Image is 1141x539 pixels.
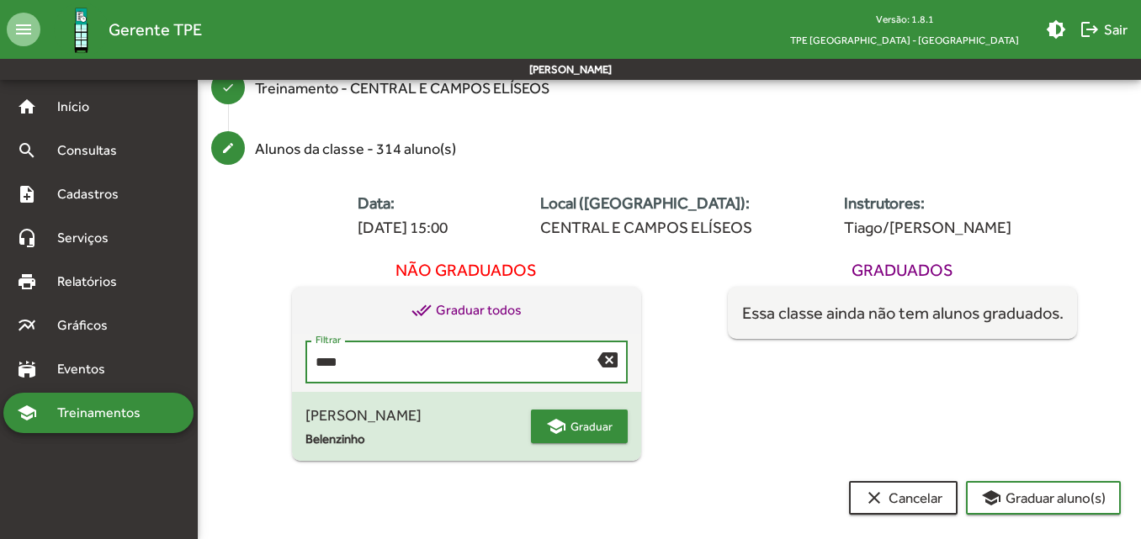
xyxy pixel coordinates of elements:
[864,488,884,508] mat-icon: clear
[305,430,531,449] span: Belenzinho
[844,216,1011,240] span: Tiago/[PERSON_NAME]
[47,184,141,204] span: Cadastros
[411,300,522,320] span: Graduar todos
[531,410,628,443] button: Graduar
[47,97,114,117] span: Início
[47,315,130,336] span: Gráficos
[411,300,432,320] mat-icon: done_all
[17,403,37,423] mat-icon: school
[540,192,752,216] strong: Local ([GEOGRAPHIC_DATA]):
[47,228,131,248] span: Serviços
[844,192,1011,216] strong: Instrutores:
[47,359,128,379] span: Eventos
[1080,14,1128,45] span: Sair
[221,141,235,155] mat-icon: create
[255,137,456,160] div: Alunos da classe - 314 aluno(s)
[47,140,139,161] span: Consultas
[47,403,161,423] span: Treinamentos
[17,184,37,204] mat-icon: note_add
[47,272,139,292] span: Relatórios
[597,349,618,369] mat-icon: backspace
[1046,19,1066,40] mat-icon: brightness_medium
[981,488,1001,508] mat-icon: school
[109,16,202,43] span: Gerente TPE
[540,216,752,240] span: CENTRAL E CAMPOS ELÍSEOS
[852,260,953,280] h5: Graduados
[777,8,1032,29] div: Versão: 1.8.1
[981,483,1106,513] span: Graduar aluno(s)
[395,260,537,280] h5: Não graduados
[1073,14,1134,45] button: Sair
[728,287,1077,339] div: Essa classe ainda não tem alunos graduados.
[17,97,37,117] mat-icon: home
[546,416,566,436] mat-icon: school
[777,29,1032,50] span: TPE [GEOGRAPHIC_DATA] - [GEOGRAPHIC_DATA]
[17,359,37,379] mat-icon: stadium
[849,481,958,515] button: Cancelar
[358,192,448,216] strong: Data:
[221,81,235,94] mat-icon: done
[17,140,37,161] mat-icon: search
[966,481,1121,515] button: Graduar aluno(s)
[7,13,40,46] mat-icon: menu
[570,411,613,441] span: Graduar
[54,3,109,57] img: Logo
[1080,19,1100,40] mat-icon: logout
[40,3,202,57] a: Gerente TPE
[255,77,549,99] div: Treinamento - CENTRAL E CAMPOS ELÍSEOS
[17,228,37,248] mat-icon: headset_mic
[17,272,37,292] mat-icon: print
[305,404,531,426] span: [PERSON_NAME]
[358,216,448,240] span: [DATE] 15:00
[17,315,37,336] mat-icon: multiline_chart
[864,483,942,513] span: Cancelar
